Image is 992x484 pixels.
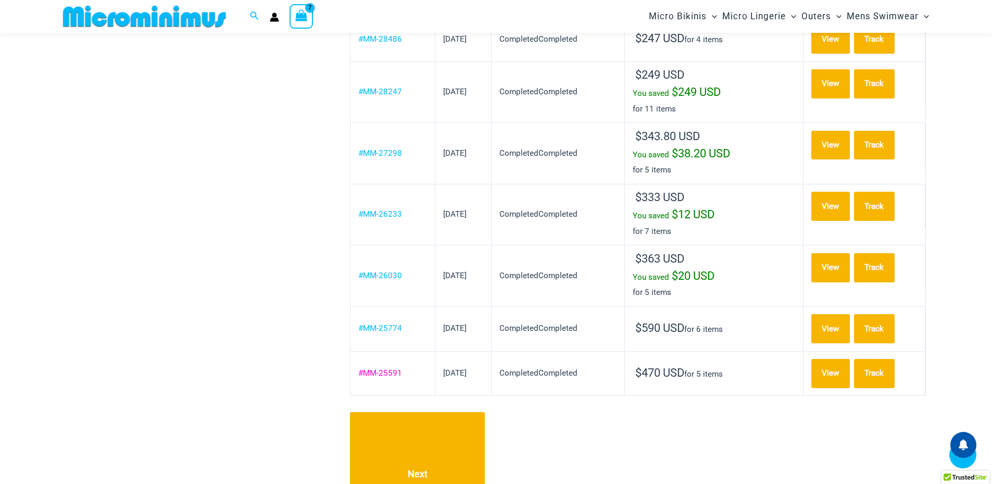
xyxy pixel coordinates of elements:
[492,351,625,396] td: CompletedCompleted
[831,3,842,30] span: Menu Toggle
[672,85,721,98] span: 249 USD
[811,69,850,98] a: View order MM-28247
[492,184,625,245] td: CompletedCompleted
[492,17,625,61] td: CompletedCompleted
[358,87,402,96] a: View order number MM-28247
[633,84,795,102] div: You saved
[649,3,707,30] span: Micro Bikinis
[633,268,795,286] div: You saved
[443,34,467,44] time: [DATE]
[492,122,625,184] td: CompletedCompleted
[625,245,803,306] td: for 5 items
[635,191,642,204] span: $
[854,131,894,160] a: Track order number MM-27298
[635,32,684,45] span: 247 USD
[635,191,684,204] span: 333 USD
[635,321,684,334] span: 590 USD
[290,4,313,28] a: View Shopping Cart, 7 items
[854,25,894,54] a: Track order number MM-28486
[672,147,730,160] span: 38.20 USD
[625,184,803,245] td: for 7 items
[799,3,844,30] a: OutersMenu ToggleMenu Toggle
[707,3,717,30] span: Menu Toggle
[358,271,402,280] a: View order number MM-26030
[443,368,467,378] time: [DATE]
[672,85,678,98] span: $
[672,269,714,282] span: 20 USD
[492,245,625,306] td: CompletedCompleted
[358,368,402,378] a: View order number MM-25591
[635,130,700,143] span: 343.80 USD
[443,324,467,333] time: [DATE]
[625,122,803,184] td: for 5 items
[854,359,894,388] a: Track order number MM-25591
[854,253,894,282] a: Track order number MM-26030
[625,17,803,61] td: for 4 items
[635,68,684,81] span: 249 USD
[854,314,894,343] a: Track order number MM-25774
[811,131,850,160] a: View order MM-27298
[250,10,259,23] a: Search icon link
[645,2,934,31] nav: Site Navigation
[270,13,279,22] a: Account icon link
[635,252,642,265] span: $
[635,321,642,334] span: $
[633,146,795,163] div: You saved
[635,366,642,379] span: $
[625,61,803,123] td: for 11 items
[443,148,467,158] time: [DATE]
[358,209,402,219] a: View order number MM-26233
[633,207,795,224] div: You saved
[720,3,799,30] a: Micro LingerieMenu ToggleMenu Toggle
[844,3,932,30] a: Mens SwimwearMenu ToggleMenu Toggle
[635,68,642,81] span: $
[635,130,642,143] span: $
[811,253,850,282] a: View order MM-26030
[492,61,625,123] td: CompletedCompleted
[811,359,850,388] a: View order MM-25591
[672,208,714,221] span: 12 USD
[635,252,684,265] span: 363 USD
[443,87,467,96] time: [DATE]
[811,192,850,221] a: View order MM-26233
[492,306,625,351] td: CompletedCompleted
[672,269,678,282] span: $
[919,3,929,30] span: Menu Toggle
[635,366,684,379] span: 470 USD
[358,34,402,44] a: View order number MM-28486
[59,5,230,28] img: MM SHOP LOGO FLAT
[646,3,720,30] a: Micro BikinisMenu ToggleMenu Toggle
[811,314,850,343] a: View order MM-25774
[722,3,786,30] span: Micro Lingerie
[443,209,467,219] time: [DATE]
[672,147,678,160] span: $
[801,3,831,30] span: Outers
[672,208,678,221] span: $
[358,148,402,158] a: View order number MM-27298
[625,306,803,351] td: for 6 items
[358,324,402,333] a: View order number MM-25774
[811,25,850,54] a: View order MM-28486
[443,271,467,280] time: [DATE]
[625,351,803,396] td: for 5 items
[854,192,894,221] a: Track order number MM-26233
[854,69,894,98] a: Track order number MM-28247
[786,3,796,30] span: Menu Toggle
[847,3,919,30] span: Mens Swimwear
[635,32,642,45] span: $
